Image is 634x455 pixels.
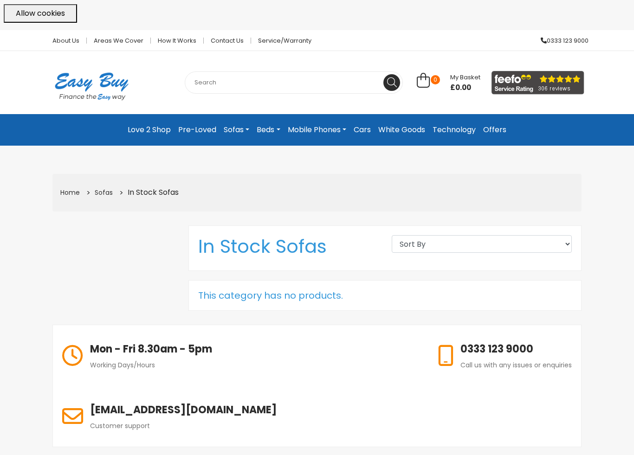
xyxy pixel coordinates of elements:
[479,122,510,138] a: Offers
[175,122,220,138] a: Pre-Loved
[251,38,311,44] a: Service/Warranty
[204,38,251,44] a: Contact Us
[460,341,572,357] h6: 0333 123 9000
[90,402,277,417] h6: [EMAIL_ADDRESS][DOMAIN_NAME]
[90,341,212,357] h6: Mon - Fri 8.30am - 5pm
[198,235,378,257] h1: In Stock Sofas
[124,122,175,138] a: Love 2 Shop
[450,73,480,82] span: My Basket
[95,188,113,197] a: Sofas
[60,188,80,197] a: Home
[417,78,480,89] a: 0 My Basket £0.00
[185,71,403,94] input: Search
[429,122,479,138] a: Technology
[151,38,204,44] a: How it works
[460,360,572,370] span: Call us with any issues or enquiries
[534,38,589,44] a: 0333 123 9000
[284,122,350,138] a: Mobile Phones
[87,38,151,44] a: Areas we cover
[350,122,375,138] a: Cars
[116,186,180,200] li: In Stock Sofas
[253,122,284,138] a: Beds
[375,122,429,138] a: White Goods
[431,75,440,84] span: 0
[90,360,155,370] span: Working Days/Hours
[45,60,138,112] img: Easy Buy
[492,71,584,95] img: feefo_logo
[220,122,253,138] a: Sofas
[45,38,87,44] a: About Us
[90,421,150,430] span: Customer support
[450,83,480,92] span: £0.00
[198,290,572,301] h5: This category has no products.
[4,4,77,23] button: Allow cookies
